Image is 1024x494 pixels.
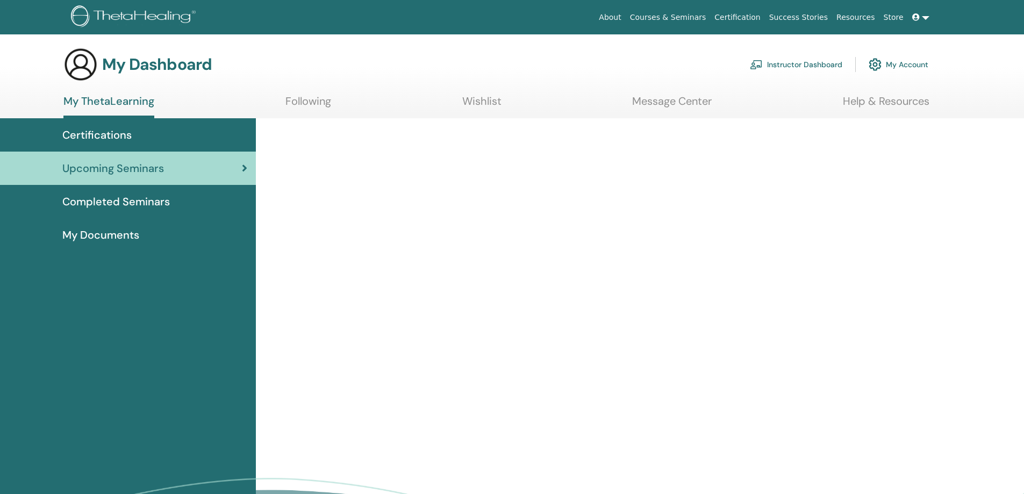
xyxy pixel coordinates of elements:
a: Help & Resources [843,95,929,116]
img: logo.png [71,5,199,30]
a: Resources [832,8,879,27]
a: Success Stories [765,8,832,27]
a: Message Center [632,95,712,116]
a: Certification [710,8,764,27]
a: Store [879,8,908,27]
span: Certifications [62,127,132,143]
img: chalkboard-teacher.svg [750,60,763,69]
span: Completed Seminars [62,194,170,210]
img: cog.svg [869,55,882,74]
h3: My Dashboard [102,55,212,74]
a: Following [285,95,331,116]
a: Wishlist [462,95,502,116]
a: My Account [869,53,928,76]
a: Courses & Seminars [626,8,711,27]
span: My Documents [62,227,139,243]
span: Upcoming Seminars [62,160,164,176]
a: About [595,8,625,27]
a: My ThetaLearning [63,95,154,118]
img: generic-user-icon.jpg [63,47,98,82]
a: Instructor Dashboard [750,53,842,76]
